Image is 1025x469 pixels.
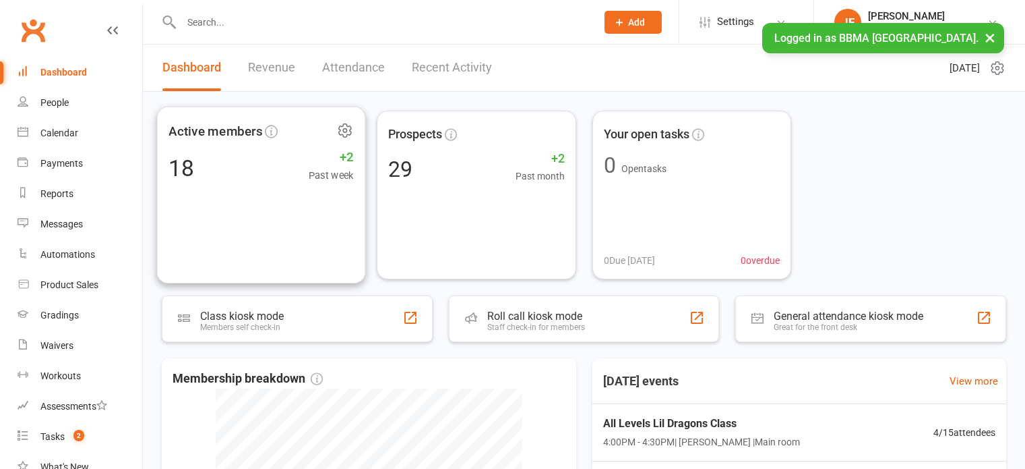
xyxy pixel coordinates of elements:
[40,249,95,260] div: Automations
[73,430,84,441] span: 2
[40,401,107,412] div: Assessments
[950,60,980,76] span: [DATE]
[18,57,142,88] a: Dashboard
[40,340,73,351] div: Waivers
[200,323,284,332] div: Members self check-in
[487,310,585,323] div: Roll call kiosk mode
[604,253,655,268] span: 0 Due [DATE]
[516,149,565,169] span: +2
[868,10,987,22] div: [PERSON_NAME]
[40,128,78,138] div: Calendar
[774,310,923,323] div: General attendance kiosk mode
[774,32,979,45] span: Logged in as BBMA [GEOGRAPHIC_DATA].
[18,391,142,422] a: Assessments
[834,9,861,36] div: JF
[603,435,800,449] span: 4:00PM - 4:30PM | [PERSON_NAME] | Main room
[40,97,69,108] div: People
[604,125,689,144] span: Your open tasks
[40,370,81,381] div: Workouts
[40,310,79,321] div: Gradings
[621,163,666,174] span: Open tasks
[173,369,323,389] span: Membership breakdown
[18,148,142,179] a: Payments
[18,270,142,300] a: Product Sales
[774,323,923,332] div: Great for the front desk
[628,17,645,28] span: Add
[604,11,662,34] button: Add
[248,45,295,91] a: Revenue
[168,157,194,180] div: 18
[717,7,754,37] span: Settings
[18,331,142,361] a: Waivers
[168,121,262,141] span: Active members
[933,425,995,440] span: 4 / 15 attendees
[18,422,142,452] a: Tasks 2
[40,67,87,78] div: Dashboard
[388,159,412,180] div: 29
[40,219,83,229] div: Messages
[309,147,354,167] span: +2
[40,279,98,290] div: Product Sales
[18,300,142,331] a: Gradings
[18,361,142,391] a: Workouts
[322,45,385,91] a: Attendance
[40,431,65,442] div: Tasks
[741,253,780,268] span: 0 overdue
[412,45,492,91] a: Recent Activity
[309,167,354,184] span: Past week
[40,188,73,199] div: Reports
[592,369,689,393] h3: [DATE] events
[950,373,998,389] a: View more
[16,13,50,47] a: Clubworx
[18,179,142,209] a: Reports
[200,310,284,323] div: Class kiosk mode
[177,13,587,32] input: Search...
[603,415,800,433] span: All Levels Lil Dragons Class
[388,125,442,144] span: Prospects
[487,323,585,332] div: Staff check-in for members
[18,240,142,270] a: Automations
[868,22,987,34] div: BBMA [GEOGRAPHIC_DATA]
[40,158,83,169] div: Payments
[18,118,142,148] a: Calendar
[978,23,1002,52] button: ×
[516,169,565,184] span: Past month
[162,45,221,91] a: Dashboard
[18,88,142,118] a: People
[604,155,616,176] div: 0
[18,209,142,240] a: Messages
